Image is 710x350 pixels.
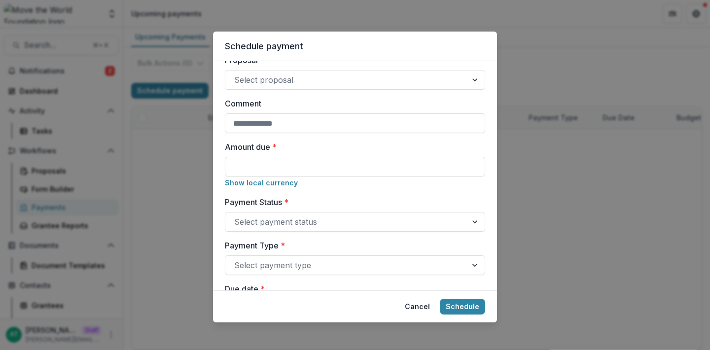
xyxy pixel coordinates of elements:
[225,283,479,295] label: Due date
[399,299,436,315] button: Cancel
[225,196,479,208] label: Payment Status
[440,299,485,315] button: Schedule
[225,178,298,187] button: Show local currency
[225,240,479,251] label: Payment Type
[225,98,479,109] label: Comment
[213,32,497,61] header: Schedule payment
[225,141,479,153] label: Amount due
